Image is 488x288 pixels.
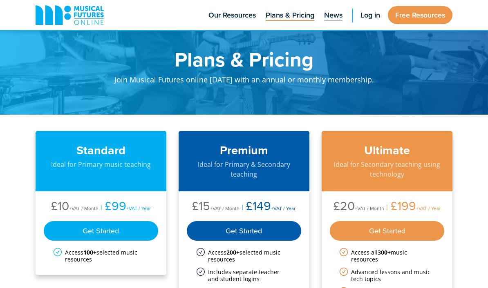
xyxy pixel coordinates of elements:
[330,221,444,241] div: Get Started
[69,205,98,212] span: +VAT / Month
[51,199,98,215] li: £10
[324,10,342,21] span: News
[355,205,384,212] span: +VAT / Month
[83,248,96,256] strong: 100+
[266,10,314,21] span: Plans & Pricing
[388,6,452,24] a: Free Resources
[126,205,151,212] span: +VAT / Year
[378,248,391,256] strong: 300+
[271,205,295,212] span: +VAT / Year
[226,248,240,256] strong: 200+
[340,249,434,263] li: Access all music resources
[197,268,291,282] li: Includes separate teacher and student logins
[340,268,434,282] li: Advanced lessons and music tech topics
[192,199,240,215] li: £15
[44,160,158,169] p: Ideal for Primary music teaching
[98,199,151,215] li: £99
[360,10,380,21] span: Log in
[187,160,301,179] p: Ideal for Primary & Secondary teaching
[330,160,444,179] p: Ideal for Secondary teaching using technology
[187,143,301,157] h3: Premium
[384,199,441,215] li: £199
[187,221,301,241] div: Get Started
[44,143,158,157] h3: Standard
[85,49,403,69] h1: Plans & Pricing
[240,199,295,215] li: £149
[334,199,384,215] li: £20
[54,249,148,263] li: Access selected music resources
[416,205,441,212] span: +VAT / Year
[85,69,403,94] p: Join Musical Futures online [DATE] with an annual or monthly membership.
[44,221,158,241] div: Get Started
[208,10,256,21] span: Our Resources
[197,249,291,263] li: Access selected music resources
[210,205,240,212] span: +VAT / Month
[330,143,444,157] h3: Ultimate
